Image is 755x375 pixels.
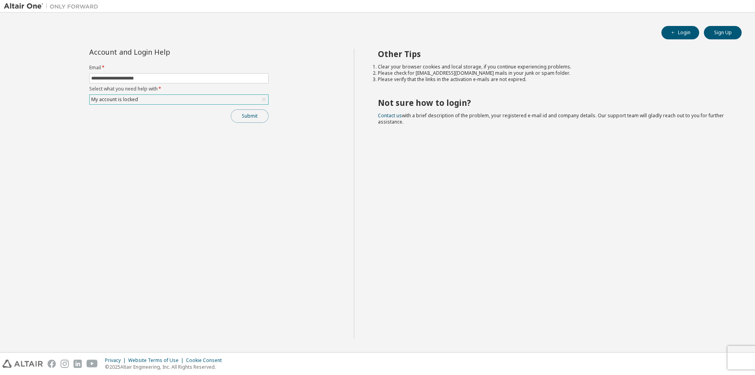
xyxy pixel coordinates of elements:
[2,360,43,368] img: altair_logo.svg
[90,95,139,104] div: My account is locked
[378,112,402,119] a: Contact us
[48,360,56,368] img: facebook.svg
[378,98,728,108] h2: Not sure how to login?
[90,95,268,104] div: My account is locked
[378,70,728,76] li: Please check for [EMAIL_ADDRESS][DOMAIN_NAME] mails in your junk or spam folder.
[186,357,226,364] div: Cookie Consent
[89,86,269,92] label: Select what you need help with
[4,2,102,10] img: Altair One
[74,360,82,368] img: linkedin.svg
[704,26,742,39] button: Sign Up
[378,64,728,70] li: Clear your browser cookies and local storage, if you continue experiencing problems.
[231,109,269,123] button: Submit
[87,360,98,368] img: youtube.svg
[105,364,226,370] p: © 2025 Altair Engineering, Inc. All Rights Reserved.
[378,112,724,125] span: with a brief description of the problem, your registered e-mail id and company details. Our suppo...
[128,357,186,364] div: Website Terms of Use
[61,360,69,368] img: instagram.svg
[378,76,728,83] li: Please verify that the links in the activation e-mails are not expired.
[661,26,699,39] button: Login
[89,49,233,55] div: Account and Login Help
[378,49,728,59] h2: Other Tips
[105,357,128,364] div: Privacy
[89,65,269,71] label: Email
